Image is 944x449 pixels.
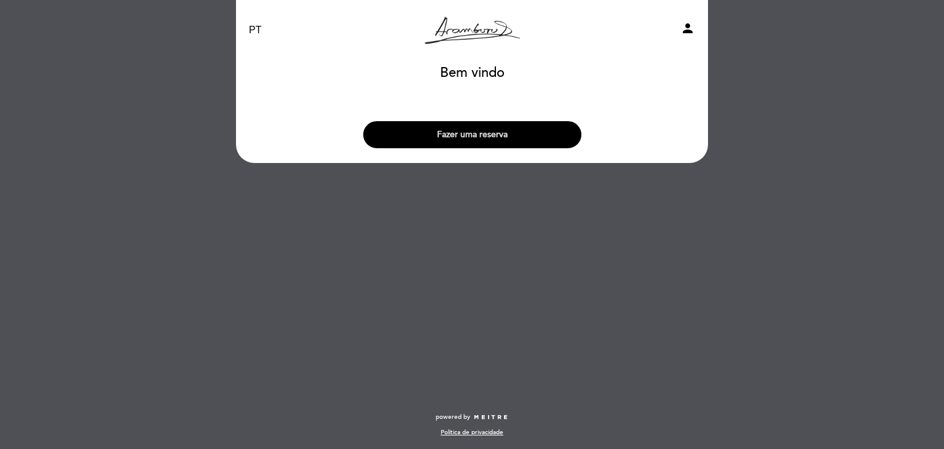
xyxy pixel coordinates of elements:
span: powered by [436,413,470,421]
i: person [680,21,695,36]
button: Fazer uma reserva [363,121,581,148]
a: Política de privacidade [441,428,503,437]
img: MEITRE [473,415,508,421]
a: powered by [436,413,508,421]
a: Aramburu Resto [395,14,549,47]
h1: Bem vindo [440,66,505,81]
button: person [680,21,695,40]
